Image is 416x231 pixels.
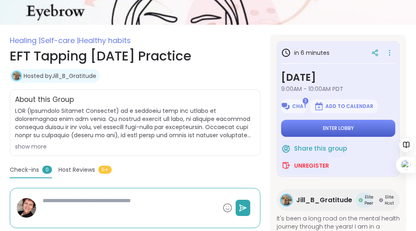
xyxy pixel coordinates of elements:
div: show more [15,142,255,151]
span: Healthy habits [79,35,131,45]
h2: About this Group [15,95,74,105]
span: Share this group [294,144,347,153]
h1: EFT Tapping [DATE] Practice [10,46,260,66]
img: ShareWell Logomark [314,101,324,111]
a: Jill_B_GratitudeJill_B_GratitudeElite PeerElite PeerElite HostElite Host [277,189,400,211]
span: Elite Peer [364,194,373,206]
img: Jill_B_Gratitude [281,195,292,205]
h3: [DATE] [281,70,395,85]
a: Hosted byJill_B_Gratitude [24,72,96,80]
button: Share this group [281,140,347,157]
span: Self-care | [41,35,79,45]
span: Chat [292,103,307,110]
span: LOR (Ipsumdolo Sitamet Consectet) ad e seddoeiu temp inc utlabo et doloremagnaa enim adm venia. Q... [15,107,255,139]
img: Elite Host [379,198,383,202]
span: Enter lobby [323,125,354,132]
span: Unregister [294,162,329,170]
span: 0 [42,166,52,174]
span: Elite Host [385,194,394,206]
img: Karey123 [17,198,36,218]
button: Unregister [281,157,329,174]
button: Chat [281,99,307,113]
span: Host Reviews [58,166,95,174]
span: Healing | [10,35,41,45]
span: 5+ [98,166,112,174]
h3: in 6 minutes [281,48,329,58]
img: ShareWell Logomark [281,101,290,111]
button: Enter lobby [281,120,395,137]
span: 9:00AM - 10:00AM PDT [281,85,395,93]
img: ShareWell Logomark [281,161,291,171]
img: Elite Peer [359,198,363,202]
span: Jill_B_Gratitude [296,195,352,205]
img: Jill_B_Gratitude [13,72,21,80]
span: 3 [303,98,308,104]
span: Add to Calendar [325,103,373,110]
button: Add to Calendar [310,99,377,113]
span: Check-ins [10,166,39,174]
img: ShareWell Logomark [281,144,291,153]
